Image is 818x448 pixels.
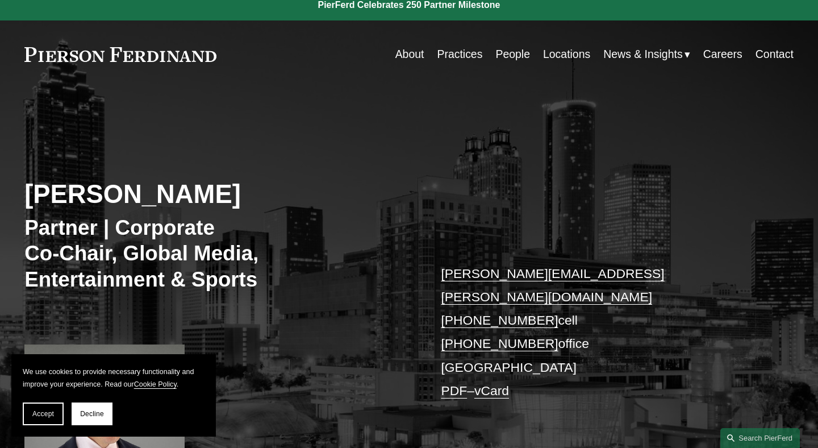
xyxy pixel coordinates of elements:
[756,43,794,65] a: Contact
[474,383,509,398] a: vCard
[23,366,204,391] p: We use cookies to provide necessary functionality and improve your experience. Read our .
[72,403,112,425] button: Decline
[603,43,690,65] a: folder dropdown
[495,43,530,65] a: People
[395,43,424,65] a: About
[11,354,216,437] section: Cookie banner
[543,43,590,65] a: Locations
[437,43,482,65] a: Practices
[24,215,377,292] h3: Partner | Corporate Co-Chair, Global Media, Entertainment & Sports
[32,410,54,418] span: Accept
[441,262,761,403] p: cell office [GEOGRAPHIC_DATA] –
[441,313,558,327] a: [PHONE_NUMBER]
[703,43,742,65] a: Careers
[23,403,64,425] button: Accept
[134,380,177,388] a: Cookie Policy
[603,44,682,64] span: News & Insights
[24,179,409,210] h2: [PERSON_NAME]
[441,383,467,398] a: PDF
[441,336,558,351] a: [PHONE_NUMBER]
[720,428,800,448] a: Search this site
[441,266,664,304] a: [PERSON_NAME][EMAIL_ADDRESS][PERSON_NAME][DOMAIN_NAME]
[80,410,104,418] span: Decline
